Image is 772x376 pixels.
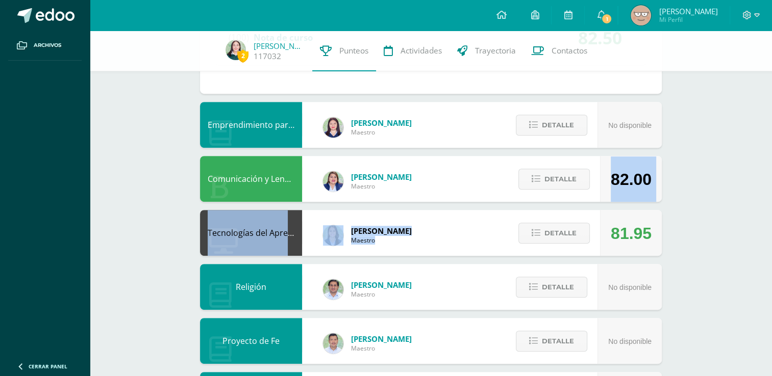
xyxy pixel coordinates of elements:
span: Detalle [542,332,574,351]
span: Actividades [401,45,442,56]
span: Detalle [544,224,577,243]
span: Maestro [351,290,412,299]
a: 117032 [254,51,281,62]
div: Tecnologías del Aprendizaje y la Comunicación: Computación [200,210,302,256]
img: a452c7054714546f759a1a740f2e8572.png [323,117,343,138]
a: Archivos [8,31,82,61]
img: f767cae2d037801592f2ba1a5db71a2a.png [323,279,343,300]
span: [PERSON_NAME] [351,172,412,182]
img: 585d333ccf69bb1c6e5868c8cef08dba.png [323,333,343,354]
span: Detalle [544,170,577,189]
span: 2 [237,49,248,62]
span: [PERSON_NAME] [351,226,412,236]
a: Actividades [376,31,450,71]
span: Maestro [351,344,412,353]
span: [PERSON_NAME] [351,280,412,290]
div: Religión [200,264,302,310]
span: Cerrar panel [29,363,67,370]
img: 97caf0f34450839a27c93473503a1ec1.png [323,171,343,192]
span: No disponible [608,283,652,291]
img: 7489ccb779e23ff9f2c3e89c21f82ed0.png [323,225,343,246]
button: Detalle [518,223,590,244]
button: Detalle [516,277,587,298]
span: Punteos [339,45,368,56]
button: Detalle [518,169,590,190]
a: Punteos [312,31,376,71]
a: Trayectoria [450,31,524,71]
div: 82.00 [611,156,652,202]
a: Contactos [524,31,595,71]
div: Proyecto de Fe [200,318,302,364]
span: 1 [601,13,612,24]
img: a1bd628bc8d77c2df3a53a2f900e792b.png [226,40,246,60]
button: Detalle [516,331,587,352]
div: Comunicación y Lenguaje, Idioma Español [200,156,302,202]
a: [PERSON_NAME] [254,41,305,51]
span: No disponible [608,337,652,345]
span: Trayectoria [475,45,516,56]
img: cc3a47114ec549f5acc0a5e2bcb9fd2f.png [631,5,651,25]
button: Detalle [516,115,587,136]
div: Emprendimiento para la Productividad [200,102,302,148]
span: Detalle [542,278,574,297]
span: No disponible [608,121,652,129]
span: Mi Perfil [659,15,717,24]
span: Contactos [552,45,587,56]
div: 81.95 [611,210,652,256]
span: Maestro [351,128,412,137]
span: Detalle [542,116,574,135]
span: Archivos [34,41,61,49]
span: [PERSON_NAME] [351,118,412,128]
span: [PERSON_NAME] [351,334,412,344]
span: Maestro [351,236,412,245]
span: Maestro [351,182,412,191]
span: [PERSON_NAME] [659,6,717,16]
